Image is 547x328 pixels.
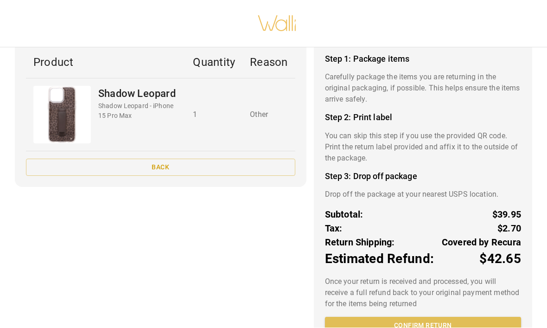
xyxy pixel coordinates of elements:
h4: Step 3: Drop off package [325,172,521,182]
p: Reason [250,54,287,71]
p: Shadow Leopard [98,86,178,102]
p: Drop off the package at your nearest USPS location. [325,189,521,200]
p: You can skip this step if you use the provided QR code. Print the return label provided and affix... [325,131,521,164]
p: Tax: [325,222,343,236]
h4: Step 1: Package items [325,54,521,64]
p: Return Shipping: [325,236,395,250]
p: Other [250,109,287,121]
p: $2.70 [497,222,521,236]
h4: Step 2: Print label [325,113,521,123]
img: walli-inc.myshopify.com [257,4,297,44]
p: Estimated Refund: [325,250,434,269]
p: Carefully package the items you are returning in the original packaging, if possible. This helps ... [325,72,521,105]
p: Subtotal: [325,208,363,222]
p: Quantity [193,54,235,71]
p: 1 [193,109,235,121]
p: $42.65 [479,250,521,269]
button: Back [26,159,295,176]
p: $39.95 [492,208,521,222]
p: Product [33,54,178,71]
p: Covered by Recura [442,236,521,250]
p: Once your return is received and processed, you will receive a full refund back to your original ... [325,277,521,310]
p: Shadow Leopard - iPhone 15 Pro Max [98,102,178,121]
